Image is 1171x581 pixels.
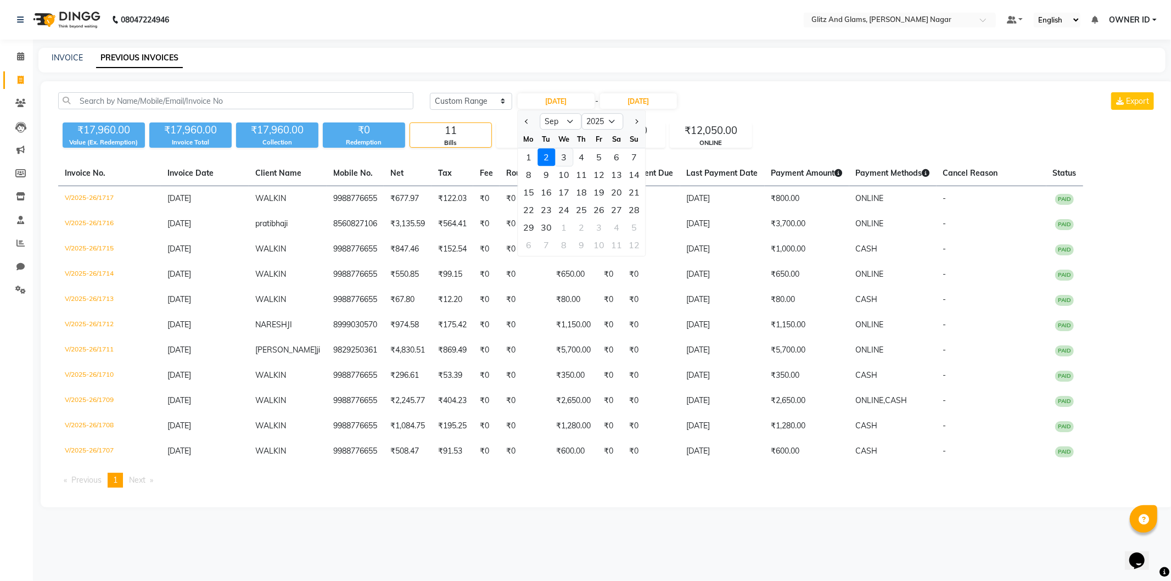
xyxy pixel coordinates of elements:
div: 2 [537,148,555,166]
span: PAID [1055,320,1074,331]
div: Sa [608,130,625,148]
div: 28 [625,201,643,219]
div: Friday, September 5, 2025 [590,148,608,166]
td: V/2025-26/1710 [58,363,161,388]
span: ONLINE, [856,395,886,405]
td: ₹0 [623,363,680,388]
div: Thursday, September 4, 2025 [573,148,590,166]
span: [DATE] [167,421,191,431]
div: 21 [625,183,643,201]
div: Thursday, September 18, 2025 [573,183,590,201]
td: ₹99.15 [432,262,473,287]
td: ₹53.39 [432,363,473,388]
td: ₹564.41 [432,211,473,237]
div: Thursday, September 11, 2025 [573,166,590,183]
td: ₹0 [473,338,500,363]
div: 30 [537,219,555,236]
span: CASH [856,294,878,304]
span: CASH [886,395,907,405]
div: Wednesday, September 10, 2025 [555,166,573,183]
div: Wednesday, October 8, 2025 [555,236,573,254]
span: Mobile No. [333,168,373,178]
span: [PERSON_NAME] [255,345,317,355]
td: [DATE] [680,338,765,363]
div: Fr [590,130,608,148]
td: 8999030570 [327,312,384,338]
div: 27 [608,201,625,219]
div: Sunday, October 12, 2025 [625,236,643,254]
span: - [943,244,946,254]
span: [DATE] [167,320,191,329]
div: 6 [608,148,625,166]
div: 26 [590,201,608,219]
td: ₹3,700.00 [765,211,849,237]
span: PAID [1055,270,1074,281]
td: ₹1,000.00 [765,237,849,262]
span: Round Off [506,168,544,178]
div: 11 [410,123,491,138]
td: ₹0 [500,211,550,237]
span: ONLINE [856,345,884,355]
td: ₹0 [623,262,680,287]
div: Saturday, September 13, 2025 [608,166,625,183]
td: V/2025-26/1711 [58,338,161,363]
span: [DATE] [167,244,191,254]
div: Sunday, September 28, 2025 [625,201,643,219]
td: V/2025-26/1709 [58,388,161,414]
span: PAID [1055,345,1074,356]
div: Tu [537,130,555,148]
div: 6 [520,236,537,254]
div: Monday, September 1, 2025 [520,148,537,166]
span: CASH [856,421,878,431]
span: OWNER ID [1109,14,1150,26]
button: Previous month [522,113,531,130]
span: PAID [1055,295,1074,306]
div: 8 [520,166,537,183]
span: - [943,219,946,228]
td: V/2025-26/1714 [58,262,161,287]
td: ₹175.42 [432,312,473,338]
span: ji [317,345,320,355]
div: Saturday, October 11, 2025 [608,236,625,254]
span: CASH [856,244,878,254]
div: Sunday, September 21, 2025 [625,183,643,201]
td: ₹122.03 [432,186,473,212]
td: ₹91.53 [432,439,473,464]
td: ₹800.00 [765,186,849,212]
td: ₹650.00 [550,262,598,287]
td: ₹1,280.00 [765,414,849,439]
span: pratibha [255,219,284,228]
td: ₹0 [473,287,500,312]
td: ₹1,150.00 [765,312,849,338]
span: WALKIN [255,395,286,405]
td: ₹0 [473,439,500,464]
td: [DATE] [680,186,765,212]
div: Sunday, October 5, 2025 [625,219,643,236]
input: Start Date [518,93,595,109]
div: Thursday, October 2, 2025 [573,219,590,236]
span: CASH [856,370,878,380]
div: 11 [608,236,625,254]
td: 9988776655 [327,363,384,388]
div: 13 [608,166,625,183]
span: Last Payment Date [687,168,758,178]
div: 3 [555,148,573,166]
td: ₹80.00 [765,287,849,312]
td: 9988776655 [327,287,384,312]
td: 8560827106 [327,211,384,237]
img: logo [28,4,103,35]
td: ₹5,700.00 [765,338,849,363]
td: [DATE] [680,262,765,287]
a: INVOICE [52,53,83,63]
td: ₹0 [598,287,623,312]
td: ₹0 [473,186,500,212]
td: ₹0 [623,186,680,212]
span: WALKIN [255,294,286,304]
div: 17 [555,183,573,201]
td: ₹0 [598,388,623,414]
div: Cancelled [497,138,578,148]
span: - [943,294,946,304]
div: Tuesday, September 9, 2025 [537,166,555,183]
div: Tuesday, September 30, 2025 [537,219,555,236]
div: 18 [573,183,590,201]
